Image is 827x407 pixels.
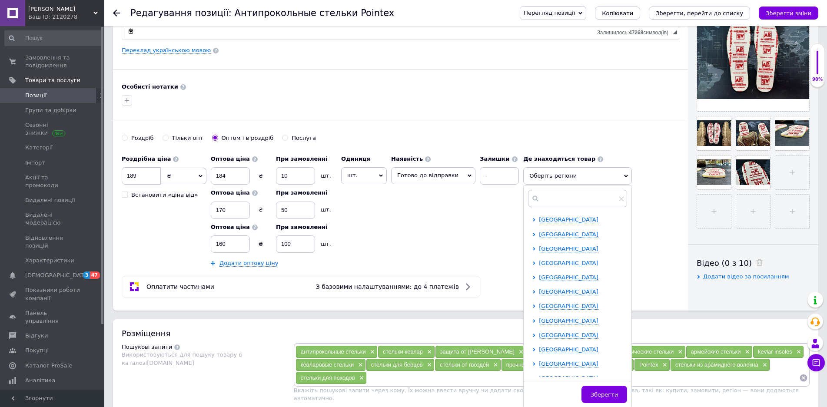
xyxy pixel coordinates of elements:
div: Тільки опт [172,134,203,142]
span: 3 [83,271,90,279]
h2: 🔍 Почему именно арамидное волокно? [9,104,548,114]
span: Перегляд позиції [524,10,575,16]
span: Оберіть регіони [523,167,632,185]
input: 0 [211,202,250,219]
span: стельки для берцев [371,361,423,368]
input: 0 [211,235,250,253]
span: армейские стельки [691,348,741,355]
span: × [425,361,432,369]
span: ₴ [167,172,171,179]
b: Наявність [391,156,423,162]
b: Особисті нотатки [122,83,178,90]
span: × [517,348,524,356]
span: шт. [341,167,387,184]
span: × [357,374,364,382]
span: Додати відео за посиланням [703,273,789,280]
span: [DEMOGRAPHIC_DATA] [25,271,90,279]
span: Аналітика [25,377,55,384]
span: З базовими налаштуваннями: до 4 платежів [316,283,459,290]
div: Роздріб [131,134,154,142]
span: [GEOGRAPHIC_DATA] [539,332,598,338]
b: Оптова ціна [211,189,250,196]
span: Магазин Шериф [28,5,93,13]
span: [GEOGRAPHIC_DATA] [539,274,598,281]
strong: Pointex S.p.a. [298,41,335,48]
p: Представляем от итальянской компании - идеальное решение для тех, кто работает или передвигается ... [9,40,548,67]
span: кевларовые стельки [301,361,354,368]
strong: всего 4,1 мм [9,74,541,89]
i: Зберегти зміни [766,10,811,17]
span: [GEOGRAPHIC_DATA] [539,346,598,353]
a: Переклад українською мовою [122,47,211,54]
span: × [676,348,683,356]
a: Додати оптову ціну [219,260,278,267]
div: ₴ [250,172,272,180]
span: Зберегти [591,391,618,398]
button: Зберегти [581,386,627,403]
span: Показники роботи компанії [25,286,80,302]
button: Чат з покупцем [807,354,825,371]
div: Кiлькiсть символiв [597,27,673,36]
strong: арамидное волокно [190,74,246,80]
span: Pointex [639,361,658,368]
span: Відео (0 з 10) [697,258,752,268]
strong: Антипрокольные стельки Pointex S.p.a. - максимальная защита ваших ног от острых предметов [9,9,415,18]
div: ₴ [250,206,272,214]
span: Вкажіть пошукові запити через кому. Їх можна ввести вручну чи додати скопійовані. Не вказуйте дод... [294,387,799,401]
b: Оптова ціна [211,224,250,230]
div: шт. [315,240,337,248]
input: 0 [211,167,250,185]
span: Копіювати [602,10,633,17]
div: шт. [315,206,337,214]
span: Панель управління [25,309,80,325]
div: Ваш ID: 2120278 [28,13,104,21]
b: Залишки [480,156,509,162]
span: стельки для походов [301,374,355,381]
button: Зберегти, перейти до списку [649,7,750,20]
span: [GEOGRAPHIC_DATA] [539,231,598,238]
span: прочные стельки [506,361,551,368]
span: Потягніть для зміни розмірів [673,30,677,34]
div: Повернутися назад [113,10,120,17]
div: Послуга [292,134,316,142]
input: 0 [276,235,315,253]
span: Видалені позиції [25,196,75,204]
span: × [368,348,375,356]
span: [GEOGRAPHIC_DATA] [539,216,598,223]
input: Пошук [4,30,103,46]
span: × [761,361,767,369]
span: стельки от гвоздей [440,361,489,368]
span: [GEOGRAPHIC_DATA] [539,361,598,367]
span: [GEOGRAPHIC_DATA] [539,375,598,381]
span: × [425,348,432,356]
span: Готово до відправки [397,172,458,179]
span: Покупці [25,347,49,354]
div: 90% [810,76,824,83]
span: [GEOGRAPHIC_DATA] [539,260,598,266]
span: [GEOGRAPHIC_DATA] [539,303,598,309]
a: Зробити резервну копію зараз [126,26,136,36]
span: Позиції [25,92,46,99]
label: При замовленні [276,189,337,197]
label: При замовленні [276,155,337,163]
span: Категорії [25,144,53,152]
input: - [480,167,519,185]
div: Пошукові запити [122,343,172,351]
input: 0 [276,202,315,219]
span: [GEOGRAPHIC_DATA] [539,245,598,252]
div: шт. [315,172,337,180]
input: 0 [122,167,161,185]
div: Встановити «ціна від» [131,191,198,199]
span: 47268 [629,30,643,36]
span: × [491,361,498,369]
span: тактические стельки [620,348,674,355]
span: антипрокольные стельки [301,348,366,355]
h1: Редагування позиції: Антипрокольные стельки Pointex [130,8,394,18]
span: 47 [90,271,100,279]
span: [GEOGRAPHIC_DATA] [539,318,598,324]
button: Копіювати [595,7,640,20]
span: Видалені модерацією [25,211,80,227]
strong: защитить ваши ноги от проколов острыми предметами [123,50,279,57]
span: стельки из арамидного волокна [675,361,758,368]
div: Оптом і в роздріб [222,134,274,142]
